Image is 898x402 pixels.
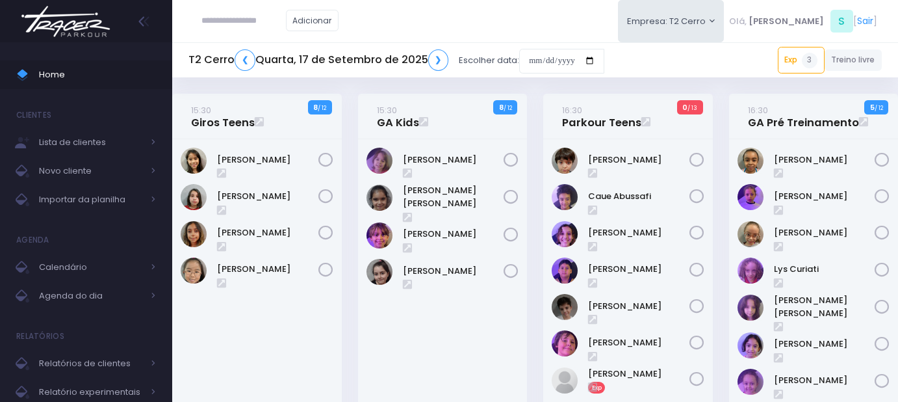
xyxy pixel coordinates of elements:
[738,221,763,247] img: Julia Pacheco Duarte
[774,154,875,167] a: [PERSON_NAME]
[366,148,392,174] img: Amora vizer cerqueira
[588,154,689,167] a: [PERSON_NAME]
[774,374,875,387] a: [PERSON_NAME]
[318,104,326,112] small: / 12
[774,338,875,351] a: [PERSON_NAME]
[562,103,641,129] a: 16:30Parkour Teens
[39,191,143,208] span: Importar da planilha
[377,103,419,129] a: 15:30GA Kids
[552,258,578,284] img: Felipe Jorge Bittar Sousa
[16,102,51,128] h4: Clientes
[738,148,763,174] img: Caroline Pacheco Duarte
[403,184,504,209] a: [PERSON_NAME] [PERSON_NAME]
[188,46,604,75] div: Escolher data:
[682,102,687,113] strong: 0
[39,134,143,151] span: Lista de clientes
[738,184,763,210] img: Isabella Rodrigues Tavares
[39,288,143,304] span: Agenda do dia
[825,49,882,71] a: Treino livre
[504,104,512,112] small: / 12
[181,148,207,174] img: Catharina Morais Ablas
[181,221,207,247] img: Marina Winck Arantes
[181,184,207,210] img: Luana Beggs
[217,190,318,203] a: [PERSON_NAME]
[217,226,318,239] a: [PERSON_NAME]
[16,323,64,349] h4: Relatórios
[428,49,449,71] a: ❯
[774,294,875,319] a: [PERSON_NAME] [PERSON_NAME]
[499,102,504,113] strong: 8
[588,336,689,349] a: [PERSON_NAME]
[39,259,143,276] span: Calendário
[552,330,578,356] img: Gabriel Leão
[366,185,392,211] img: Laura da Silva Borges
[377,104,397,116] small: 15:30
[235,49,255,71] a: ❮
[403,154,504,167] a: [PERSON_NAME]
[181,258,207,284] img: Natália Mie Sunami
[738,369,763,395] img: Valentina Mesquita
[188,49,448,71] h5: T2 Cerro Quarta, 17 de Setembro de 2025
[39,384,143,401] span: Relatório experimentais
[191,104,211,116] small: 15:30
[16,227,49,253] h4: Agenda
[778,47,825,73] a: Exp3
[738,295,763,321] img: Maria Luísa lana lewin
[748,104,768,116] small: 16:30
[687,104,697,112] small: / 13
[588,300,689,313] a: [PERSON_NAME]
[313,102,318,113] strong: 8
[286,10,339,31] a: Adicionar
[403,228,504,241] a: [PERSON_NAME]
[724,7,882,36] div: [ ]
[39,66,156,83] span: Home
[217,154,318,167] a: [PERSON_NAME]
[749,15,824,28] span: [PERSON_NAME]
[729,15,747,28] span: Olá,
[552,294,578,320] img: Gabriel Amaral Alves
[870,102,875,113] strong: 5
[588,190,689,203] a: Caue Abussafi
[857,14,873,28] a: Sair
[802,53,817,68] span: 3
[774,263,875,276] a: Lys Curiati
[562,104,582,116] small: 16:30
[588,226,689,239] a: [PERSON_NAME]
[191,103,255,129] a: 15:30Giros Teens
[217,263,318,276] a: [PERSON_NAME]
[552,148,578,174] img: Antônio Martins Marques
[830,10,853,33] span: S
[774,190,875,203] a: [PERSON_NAME]
[366,222,392,248] img: Martina Bertoluci
[403,265,504,278] a: [PERSON_NAME]
[774,226,875,239] a: [PERSON_NAME]
[552,368,578,394] img: Ian Meirelles
[552,184,578,210] img: Caue Abussafi
[39,163,143,180] span: Novo cliente
[748,103,859,129] a: 16:30GA Pré Treinamento
[552,221,578,247] img: Estela Nunes catto
[875,104,883,112] small: / 12
[588,263,689,276] a: [PERSON_NAME]
[588,368,689,381] a: [PERSON_NAME]
[738,258,763,284] img: Lys Curiati
[366,259,392,285] img: Valentina Relvas Souza
[738,332,763,358] img: Rafaela Matos
[39,355,143,372] span: Relatórios de clientes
